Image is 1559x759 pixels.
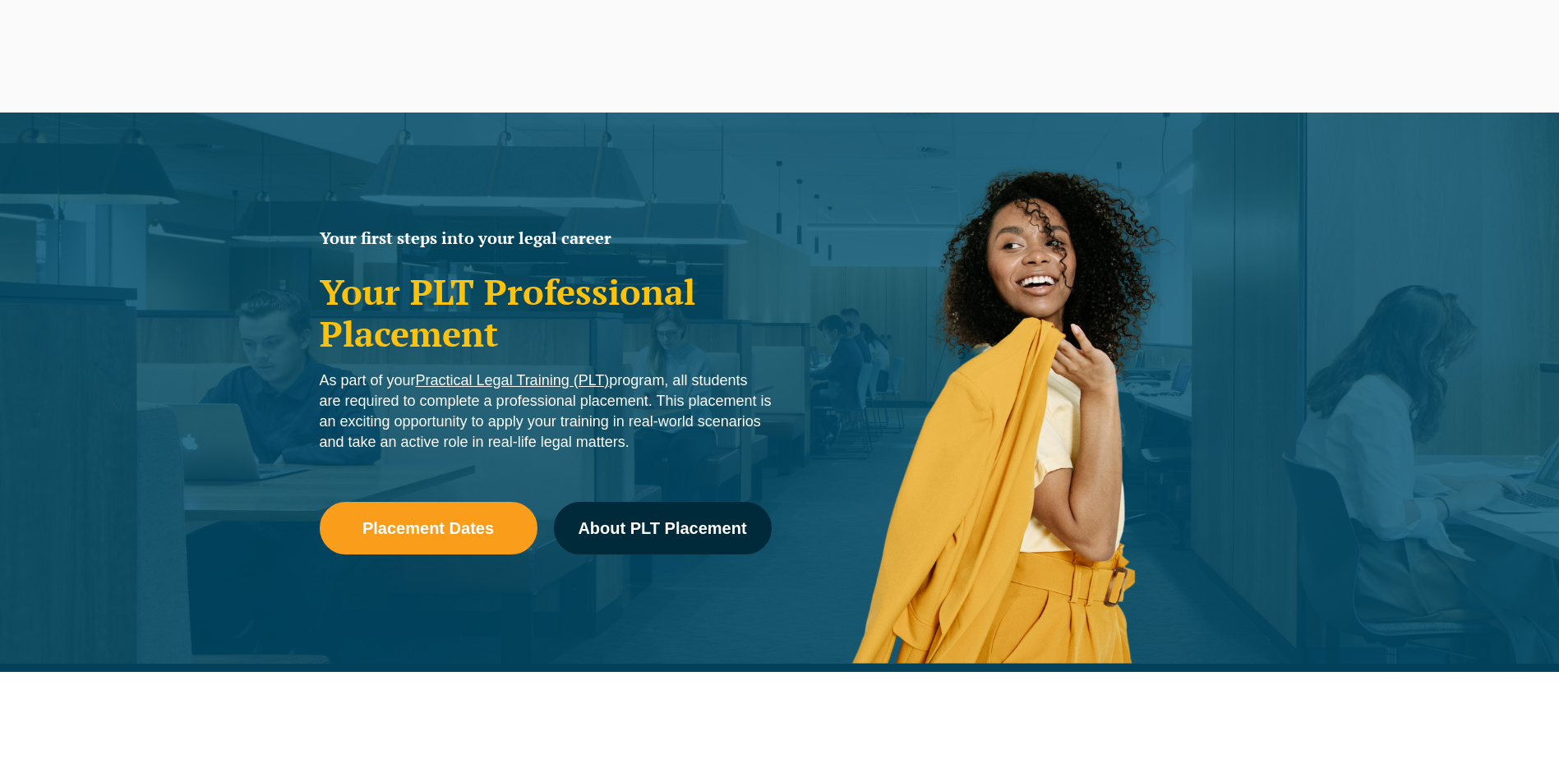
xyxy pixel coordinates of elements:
a: About PLT Placement [554,502,772,554]
a: Placement Dates [320,502,537,554]
span: Placement Dates [362,520,494,536]
span: As part of your program, all students are required to complete a professional placement. This pla... [320,372,772,450]
a: Practical Legal Training (PLT) [416,372,610,389]
h2: Your first steps into your legal career [320,230,772,246]
h1: Your PLT Professional Placement [320,271,772,354]
span: About PLT Placement [578,520,746,536]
